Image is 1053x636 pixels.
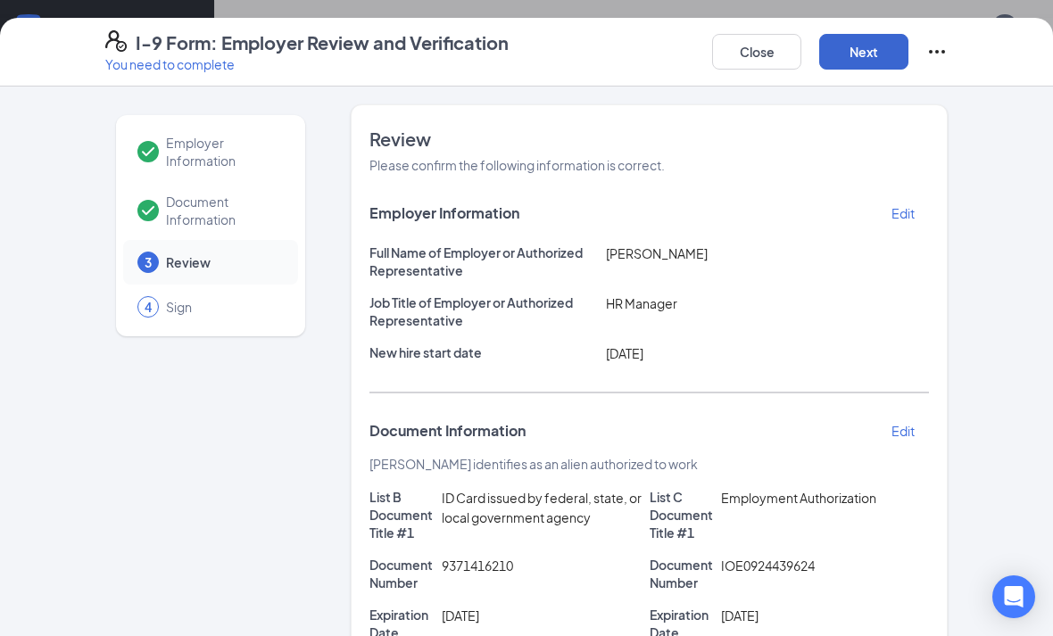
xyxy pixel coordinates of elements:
svg: Checkmark [137,200,159,221]
span: Sign [166,298,280,316]
p: New hire start date [369,343,598,361]
span: ID Card issued by federal, state, or local government agency [442,490,642,525]
span: Review [166,253,280,271]
span: HR Manager [606,295,677,311]
span: 3 [145,253,152,271]
button: Close [712,34,801,70]
svg: Ellipses [926,41,948,62]
span: [DATE] [606,345,643,361]
span: [PERSON_NAME] [606,245,708,261]
span: 9371416210 [442,558,513,574]
p: Edit [891,204,915,222]
span: IOE0924439624 [721,558,815,574]
svg: FormI9EVerifyIcon [105,30,127,52]
p: Document Number [650,556,714,591]
span: Review [369,127,929,152]
span: Document Information [369,422,526,440]
p: List B Document Title #1 [369,488,434,541]
p: Full Name of Employer or Authorized Representative [369,244,598,279]
p: List C Document Title #1 [650,488,714,541]
p: Document Number [369,556,434,591]
span: Employer Information [166,134,280,169]
div: Open Intercom Messenger [992,575,1035,618]
p: Edit [891,422,915,440]
svg: Checkmark [137,141,159,162]
span: Document Information [166,193,280,228]
h4: I-9 Form: Employer Review and Verification [136,30,509,55]
span: 4 [145,298,152,316]
span: Employer Information [369,204,519,222]
span: Employment Authorization [721,490,876,506]
p: Job Title of Employer or Authorized Representative [369,293,598,329]
p: You need to complete [105,55,509,73]
button: Next [819,34,908,70]
span: [PERSON_NAME] identifies as an alien authorized to work [369,456,698,472]
span: Please confirm the following information is correct. [369,157,665,173]
span: [DATE] [721,607,759,624]
span: [DATE] [442,607,479,624]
